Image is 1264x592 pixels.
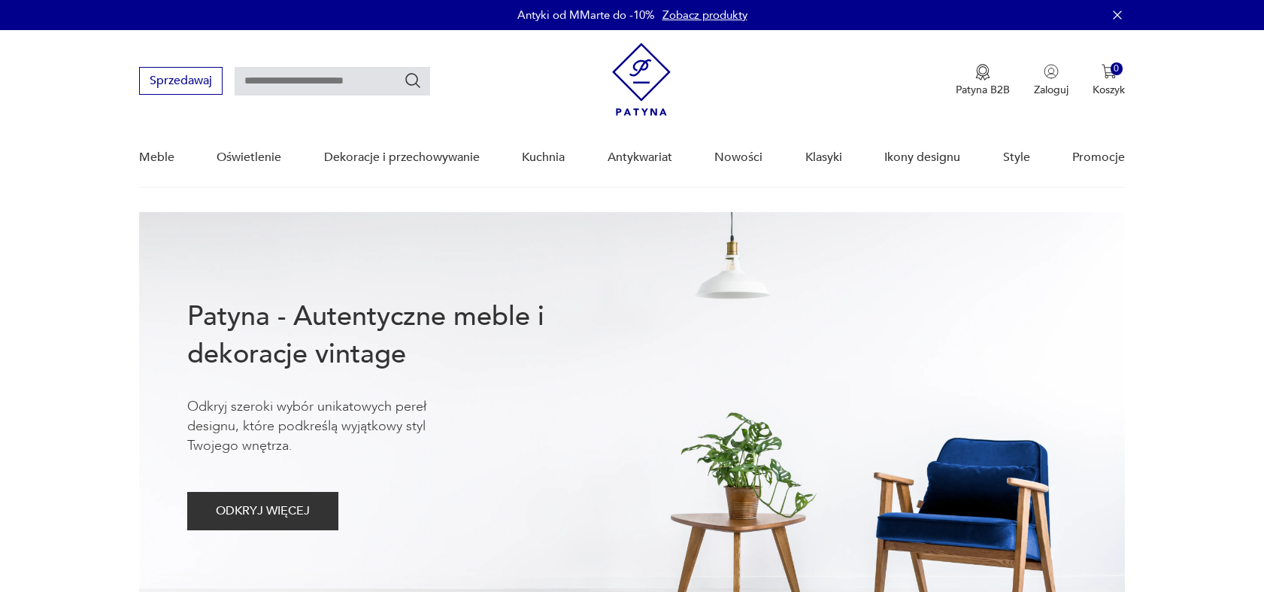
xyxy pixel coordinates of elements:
[1072,129,1125,187] a: Promocje
[187,397,473,456] p: Odkryj szeroki wybór unikatowych pereł designu, które podkreślą wyjątkowy styl Twojego wnętrza.
[1044,64,1059,79] img: Ikonka użytkownika
[139,67,223,95] button: Sprzedawaj
[187,492,338,530] button: ODKRYJ WIĘCEJ
[517,8,655,23] p: Antyki od MMarte do -10%
[612,43,671,116] img: Patyna - sklep z meblami i dekoracjami vintage
[139,77,223,87] a: Sprzedawaj
[975,64,990,80] img: Ikona medalu
[608,129,672,187] a: Antykwariat
[714,129,762,187] a: Nowości
[187,298,593,373] h1: Patyna - Autentyczne meble i dekoracje vintage
[1093,64,1125,97] button: 0Koszyk
[956,64,1010,97] button: Patyna B2B
[1003,129,1030,187] a: Style
[187,507,338,518] a: ODKRYJ WIĘCEJ
[139,129,174,187] a: Meble
[662,8,747,23] a: Zobacz produkty
[324,129,480,187] a: Dekoracje i przechowywanie
[805,129,842,187] a: Klasyki
[1111,62,1123,75] div: 0
[1034,83,1068,97] p: Zaloguj
[522,129,565,187] a: Kuchnia
[956,83,1010,97] p: Patyna B2B
[1102,64,1117,79] img: Ikona koszyka
[1093,83,1125,97] p: Koszyk
[217,129,281,187] a: Oświetlenie
[956,64,1010,97] a: Ikona medaluPatyna B2B
[884,129,960,187] a: Ikony designu
[404,71,422,90] button: Szukaj
[1034,64,1068,97] button: Zaloguj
